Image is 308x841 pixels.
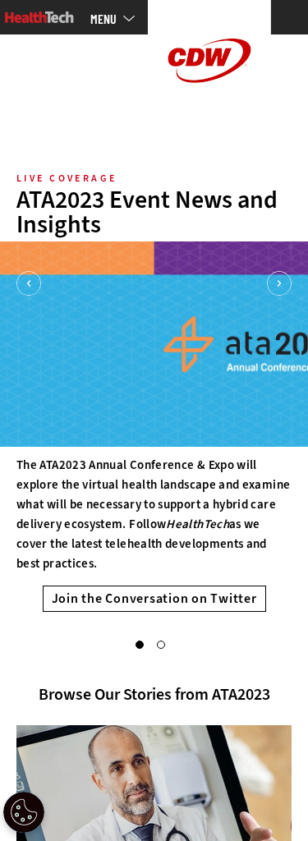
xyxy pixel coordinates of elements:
[16,455,292,573] p: The ATA2023 Annual Conference & Expo will explore the virtual health landscape and examine what w...
[157,641,165,649] button: 2 of 2
[16,187,292,237] div: ATA2023 Event News and Insights
[3,792,44,833] button: Open Preferences
[267,271,292,296] button: Next
[16,271,41,296] button: Prev
[16,682,292,708] p: Browse Our Stories from ATA2023
[3,792,44,833] div: Cookie Settings
[5,11,74,23] img: Home
[90,12,148,25] a: mobile-menu
[16,174,117,182] div: Live Coverage
[166,516,229,532] em: HealthTech
[136,641,144,649] button: 1 of 2
[43,586,266,612] a: Join the Conversation on Twitter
